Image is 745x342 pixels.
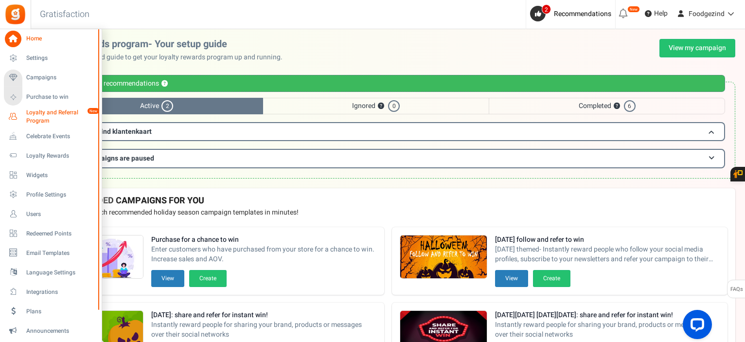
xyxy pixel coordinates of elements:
[26,210,94,218] span: Users
[530,6,615,21] a: 2 Recommendations
[4,128,97,144] a: Celebrate Events
[26,249,94,257] span: Email Templates
[533,270,570,287] button: Create
[624,100,636,112] span: 6
[4,31,97,47] a: Home
[4,167,97,183] a: Widgets
[378,103,384,109] button: ?
[542,4,551,14] span: 2
[4,284,97,300] a: Integrations
[689,9,725,19] span: Foodgezind
[4,245,97,261] a: Email Templates
[4,3,26,25] img: Gratisfaction
[26,132,94,141] span: Celebrate Events
[40,53,290,62] p: Use this personalized guide to get your loyalty rewards program up and running.
[26,307,94,316] span: Plans
[26,35,94,43] span: Home
[554,9,611,19] span: Recommendations
[614,103,620,109] button: ?
[4,108,97,125] a: Loyalty and Referral Program New
[26,269,94,277] span: Language Settings
[87,108,100,114] em: New
[26,171,94,180] span: Widgets
[48,208,727,217] p: Preview and launch recommended holiday season campaign templates in minutes!
[495,245,720,264] span: [DATE] themed- Instantly reward people who follow your social media profiles, subscribe to your n...
[263,98,489,114] span: Ignored
[495,310,720,320] strong: [DATE][DATE] [DATE][DATE]: share and refer for instant win!
[26,191,94,199] span: Profile Settings
[26,54,94,62] span: Settings
[74,126,152,137] span: Foodgezind klantenkaart
[26,230,94,238] span: Redeemed Points
[4,303,97,320] a: Plans
[400,235,487,279] img: Recommended Campaigns
[51,75,725,92] div: Personalized recommendations
[4,50,97,67] a: Settings
[4,70,97,86] a: Campaigns
[4,147,97,164] a: Loyalty Rewards
[40,39,290,50] h2: Loyalty rewards program- Your setup guide
[4,323,97,339] a: Announcements
[730,280,743,299] span: FAQs
[161,81,168,87] button: ?
[4,225,97,242] a: Redeemed Points
[26,152,94,160] span: Loyalty Rewards
[74,153,154,163] span: All campaigns are paused
[29,5,100,24] h3: Gratisfaction
[4,206,97,222] a: Users
[26,73,94,82] span: Campaigns
[652,9,668,18] span: Help
[495,270,528,287] button: View
[4,186,97,203] a: Profile Settings
[189,270,227,287] button: Create
[495,320,720,340] span: Instantly reward people for sharing your brand, products or messages over their social networks
[151,245,376,264] span: Enter customers who have purchased from your store for a chance to win. Increase sales and AOV.
[151,270,184,287] button: View
[4,264,97,281] a: Language Settings
[495,235,720,245] strong: [DATE] follow and refer to win
[4,89,97,106] a: Purchase to win
[659,39,735,57] a: View my campaign
[627,6,640,13] em: New
[489,98,725,114] span: Completed
[151,235,376,245] strong: Purchase for a chance to win
[388,100,400,112] span: 0
[161,100,173,112] span: 2
[641,6,672,21] a: Help
[51,98,263,114] span: Active
[151,320,376,340] span: Instantly reward people for sharing your brand, products or messages over their social networks
[26,93,94,101] span: Purchase to win
[151,310,376,320] strong: [DATE]: share and refer for instant win!
[48,196,727,206] h4: RECOMMENDED CAMPAIGNS FOR YOU
[26,108,97,125] span: Loyalty and Referral Program
[26,288,94,296] span: Integrations
[26,327,94,335] span: Announcements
